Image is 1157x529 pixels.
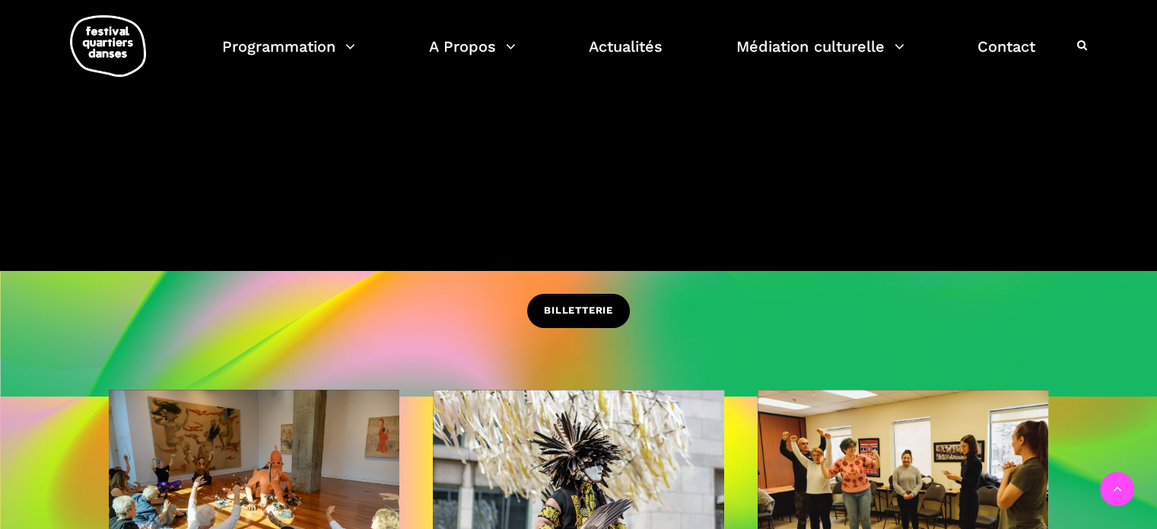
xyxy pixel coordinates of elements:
[589,33,663,78] a: Actualités
[736,33,904,78] a: Médiation culturelle
[222,33,355,78] a: Programmation
[527,294,630,328] a: BILLETTERIE
[429,33,516,78] a: A Propos
[70,15,146,77] img: logo-fqd-med
[544,303,613,319] span: BILLETTERIE
[977,33,1035,78] a: Contact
